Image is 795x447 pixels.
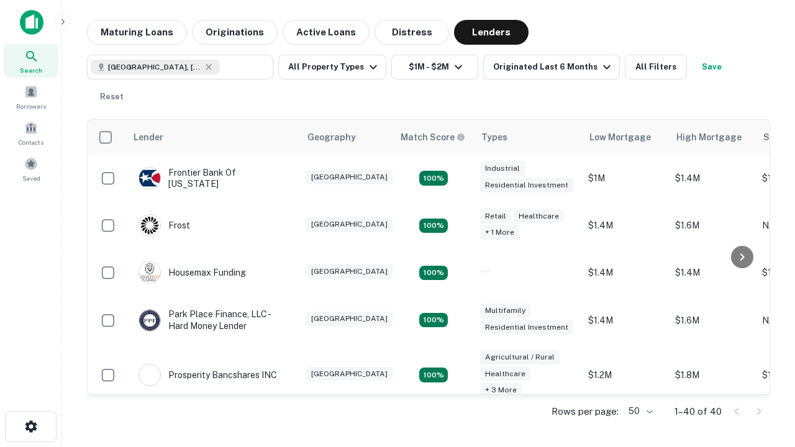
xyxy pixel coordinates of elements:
[401,130,465,144] div: Capitalize uses an advanced AI algorithm to match your search with the best lender. The match sco...
[419,219,448,233] div: Matching Properties: 4, hasApolloMatch: undefined
[139,261,246,284] div: Housemax Funding
[676,130,742,145] div: High Mortgage
[692,55,732,79] button: Save your search to get updates of matches that match your search criteria.
[4,44,58,78] a: Search
[126,120,300,155] th: Lender
[20,65,42,75] span: Search
[278,55,386,79] button: All Property Types
[419,171,448,186] div: Matching Properties: 4, hasApolloMatch: undefined
[582,120,669,155] th: Low Mortgage
[483,55,620,79] button: Originated Last 6 Months
[393,120,474,155] th: Capitalize uses an advanced AI algorithm to match your search with the best lender. The match sco...
[139,168,160,189] img: picture
[480,178,573,192] div: Residential Investment
[306,217,393,232] div: [GEOGRAPHIC_DATA]
[419,368,448,382] div: Matching Properties: 7, hasApolloMatch: undefined
[625,55,687,79] button: All Filters
[19,137,43,147] span: Contacts
[92,84,132,109] button: Reset
[582,344,669,407] td: $1.2M
[669,344,756,407] td: $1.8M
[87,20,187,45] button: Maturing Loans
[134,130,163,145] div: Lender
[669,120,756,155] th: High Mortgage
[139,262,160,283] img: picture
[307,130,356,145] div: Geography
[480,304,530,318] div: Multifamily
[480,161,525,176] div: Industrial
[480,367,530,381] div: Healthcare
[419,266,448,281] div: Matching Properties: 4, hasApolloMatch: undefined
[480,383,522,397] div: + 3 more
[514,209,564,223] div: Healthcare
[401,130,463,144] h6: Match Score
[139,309,288,331] div: Park Place Finance, LLC - Hard Money Lender
[391,55,478,79] button: $1M - $2M
[493,60,614,74] div: Originated Last 6 Months
[481,130,507,145] div: Types
[474,120,582,155] th: Types
[480,320,573,335] div: Residential Investment
[300,120,393,155] th: Geography
[582,249,669,296] td: $1.4M
[480,209,511,223] div: Retail
[480,225,519,240] div: + 1 more
[306,264,393,279] div: [GEOGRAPHIC_DATA]
[139,310,160,331] img: picture
[480,350,560,364] div: Agricultural / Rural
[4,152,58,186] a: Saved
[669,155,756,202] td: $1.4M
[306,367,393,381] div: [GEOGRAPHIC_DATA]
[139,167,288,189] div: Frontier Bank Of [US_STATE]
[375,20,449,45] button: Distress
[22,173,40,183] span: Saved
[108,61,201,73] span: [GEOGRAPHIC_DATA], [GEOGRAPHIC_DATA], [GEOGRAPHIC_DATA]
[139,364,160,386] img: picture
[669,296,756,343] td: $1.6M
[4,80,58,114] a: Borrowers
[139,215,160,236] img: picture
[419,313,448,328] div: Matching Properties: 4, hasApolloMatch: undefined
[552,404,619,419] p: Rows per page:
[139,364,277,386] div: Prosperity Bancshares INC
[306,170,393,184] div: [GEOGRAPHIC_DATA]
[192,20,278,45] button: Originations
[589,130,651,145] div: Low Mortgage
[675,404,722,419] p: 1–40 of 40
[306,312,393,326] div: [GEOGRAPHIC_DATA]
[4,116,58,150] a: Contacts
[582,296,669,343] td: $1.4M
[283,20,370,45] button: Active Loans
[582,202,669,249] td: $1.4M
[669,202,756,249] td: $1.6M
[624,402,655,420] div: 50
[582,155,669,202] td: $1M
[20,10,43,35] img: capitalize-icon.png
[454,20,529,45] button: Lenders
[16,101,46,111] span: Borrowers
[669,249,756,296] td: $1.4M
[733,348,795,407] iframe: Chat Widget
[139,214,190,237] div: Frost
